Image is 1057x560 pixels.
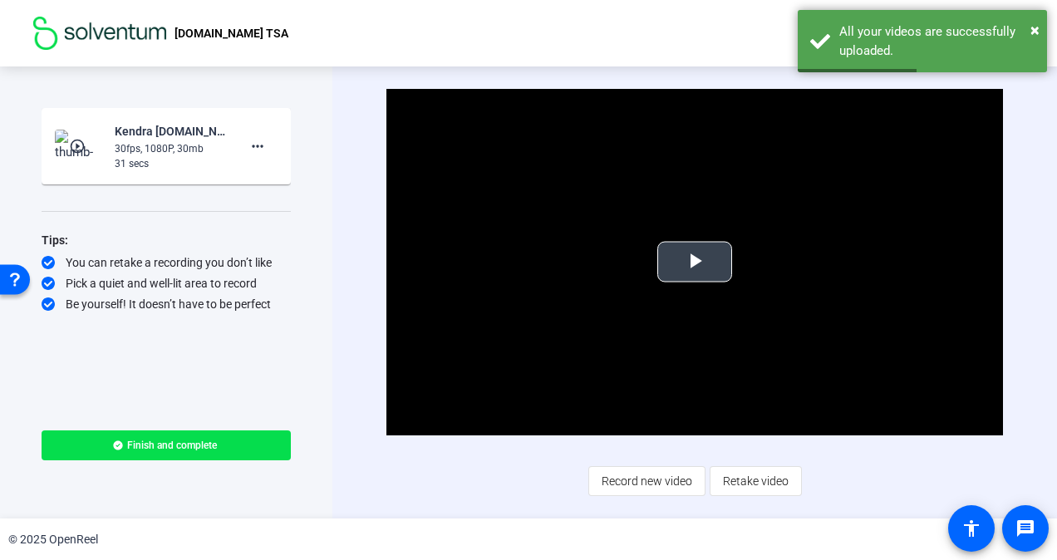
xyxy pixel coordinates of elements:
div: You can retake a recording you don’t like [42,254,291,271]
button: Record new video [588,466,705,496]
span: Finish and complete [127,439,217,452]
span: Retake video [723,465,789,497]
div: All your videos are successfully uploaded. [839,22,1035,60]
mat-icon: accessibility [961,518,981,538]
div: Kendra [DOMAIN_NAME] [DOMAIN_NAME] TSA-1759522338918-webcam [115,121,226,141]
div: Pick a quiet and well-lit area to record [42,275,291,292]
div: 30fps, 1080P, 30mb [115,141,226,156]
p: [DOMAIN_NAME] TSA [175,23,288,43]
button: Close [1030,17,1040,42]
mat-icon: play_circle_outline [69,138,89,155]
mat-icon: message [1015,518,1035,538]
button: Play Video [657,242,732,282]
div: Be yourself! It doesn’t have to be perfect [42,296,291,312]
img: thumb-nail [55,130,104,163]
button: Finish and complete [42,430,291,460]
img: OpenReel logo [33,17,166,50]
span: × [1030,20,1040,40]
mat-icon: more_horiz [248,136,268,156]
div: © 2025 OpenReel [8,531,98,548]
div: Video Player [386,89,1002,435]
span: Record new video [602,465,692,497]
button: Retake video [710,466,802,496]
div: Tips: [42,230,291,250]
div: 31 secs [115,156,226,171]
